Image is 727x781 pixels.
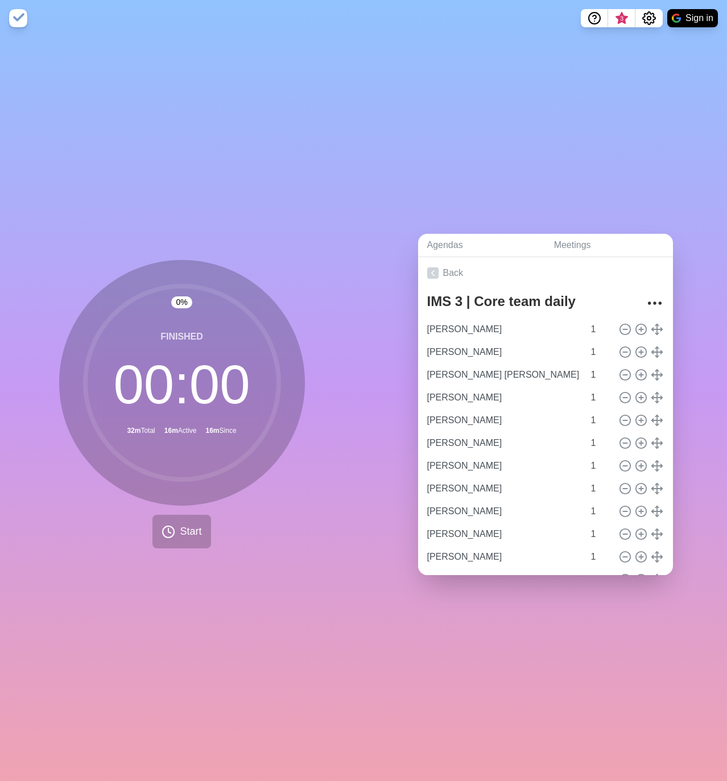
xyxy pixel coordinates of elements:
[643,292,666,315] button: More
[423,432,584,454] input: Name
[586,386,614,409] input: Mins
[423,546,584,568] input: Name
[586,454,614,477] input: Mins
[586,318,614,341] input: Mins
[180,524,201,539] span: Start
[423,500,584,523] input: Name
[586,568,614,591] input: Mins
[617,14,626,23] span: 3
[586,363,614,386] input: Mins
[423,523,584,546] input: Name
[423,318,584,341] input: Name
[423,568,584,591] input: Name
[586,477,614,500] input: Mins
[586,432,614,454] input: Mins
[586,409,614,432] input: Mins
[418,257,673,289] a: Back
[586,523,614,546] input: Mins
[586,546,614,568] input: Mins
[423,363,584,386] input: Name
[423,454,584,477] input: Name
[423,341,584,363] input: Name
[581,9,608,27] button: Help
[667,9,718,27] button: Sign in
[9,9,27,27] img: timeblocks logo
[418,234,545,257] a: Agendas
[545,234,673,257] a: Meetings
[635,9,663,27] button: Settings
[152,515,210,548] button: Start
[423,477,584,500] input: Name
[423,386,584,409] input: Name
[586,341,614,363] input: Mins
[423,409,584,432] input: Name
[586,500,614,523] input: Mins
[608,9,635,27] button: What’s new
[672,14,681,23] img: google logo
